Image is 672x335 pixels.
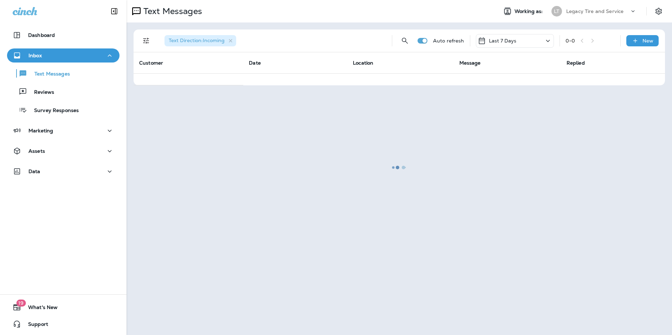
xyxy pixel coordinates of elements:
button: Text Messages [7,66,119,81]
button: Data [7,164,119,178]
button: Reviews [7,84,119,99]
p: Marketing [28,128,53,133]
button: Inbox [7,48,119,63]
button: Support [7,317,119,331]
button: Assets [7,144,119,158]
p: Text Messages [27,71,70,78]
span: Support [21,321,48,330]
p: Dashboard [28,32,55,38]
p: Inbox [28,53,42,58]
p: Data [28,169,40,174]
button: Survey Responses [7,103,119,117]
span: 19 [16,300,26,307]
button: Marketing [7,124,119,138]
button: Dashboard [7,28,119,42]
p: New [642,38,653,44]
p: Reviews [27,89,54,96]
p: Assets [28,148,45,154]
span: What's New [21,304,58,313]
button: Collapse Sidebar [104,4,124,18]
button: 19What's New [7,300,119,314]
p: Survey Responses [27,107,79,114]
